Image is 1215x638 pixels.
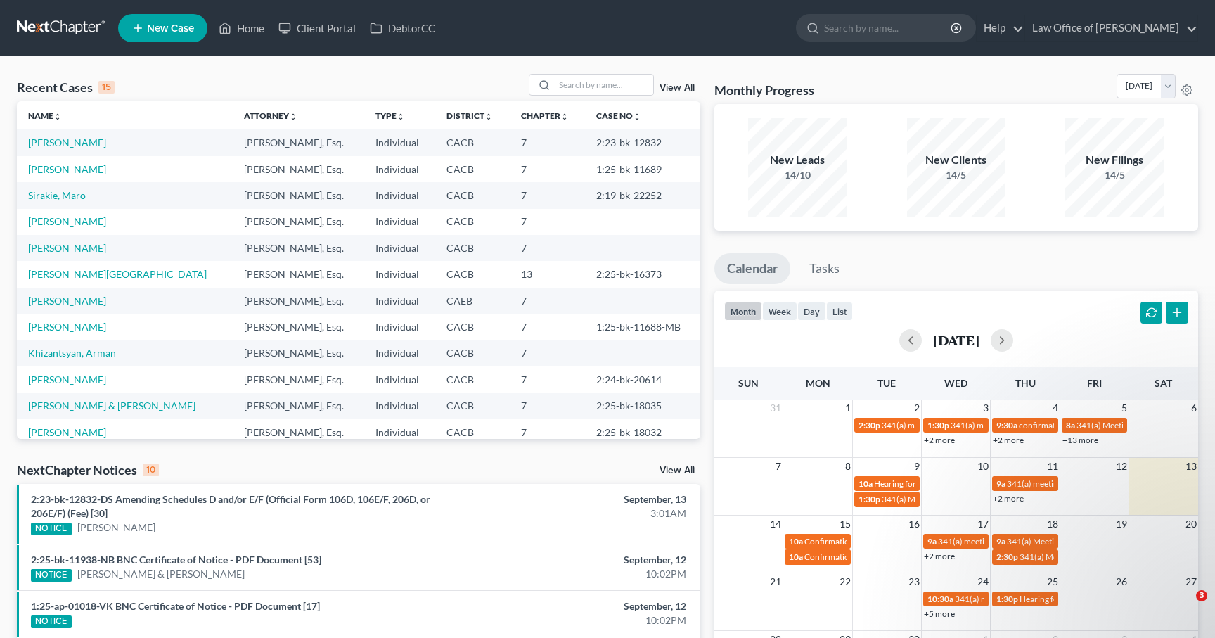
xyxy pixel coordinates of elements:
span: 10a [859,478,873,489]
button: month [724,302,762,321]
td: Individual [364,261,435,287]
h3: Monthly Progress [714,82,814,98]
span: 21 [769,573,783,590]
span: New Case [147,23,194,34]
i: unfold_more [289,113,297,121]
a: Law Office of [PERSON_NAME] [1025,15,1197,41]
div: September, 13 [477,492,686,506]
input: Search by name... [555,75,653,95]
a: [PERSON_NAME] [28,426,106,438]
a: [PERSON_NAME][GEOGRAPHIC_DATA] [28,268,207,280]
a: View All [660,466,695,476]
td: CACB [435,261,509,287]
span: 3 [982,400,990,416]
a: +5 more [924,608,955,619]
div: NOTICE [31,523,72,535]
td: Individual [364,182,435,208]
td: 7 [510,182,585,208]
a: [PERSON_NAME] [28,374,106,385]
span: 5 [1120,400,1129,416]
span: Tue [877,377,896,389]
i: unfold_more [560,113,569,121]
i: unfold_more [53,113,62,121]
a: [PERSON_NAME] & [PERSON_NAME] [77,567,245,581]
td: [PERSON_NAME], Esq. [233,340,364,366]
td: 2:25-bk-18035 [585,393,700,419]
div: NOTICE [31,569,72,582]
td: CACB [435,314,509,340]
a: 2:23-bk-12832-DS Amending Schedules D and/or E/F (Official Form 106D, 106E/F, 206D, or 206E/F) (F... [31,493,430,519]
td: [PERSON_NAME], Esq. [233,419,364,445]
span: confirmation hearing for [PERSON_NAME] [1019,420,1177,430]
td: 2:25-bk-18032 [585,419,700,445]
td: 7 [510,156,585,182]
i: unfold_more [397,113,405,121]
span: 341(a) meeting for [PERSON_NAME] [951,420,1086,430]
span: Confirmation hearing for [PERSON_NAME] [804,536,964,547]
td: Individual [364,419,435,445]
span: Thu [1015,377,1036,389]
span: Fri [1087,377,1102,389]
a: +2 more [924,435,955,445]
div: 14/5 [1065,168,1164,182]
span: 8a [1066,420,1075,430]
span: 13 [1184,458,1198,475]
i: unfold_more [633,113,641,121]
td: 7 [510,235,585,261]
span: 7 [774,458,783,475]
a: Calendar [714,253,790,284]
div: 14/5 [907,168,1005,182]
div: 10:02PM [477,567,686,581]
div: NOTICE [31,615,72,628]
div: 10:02PM [477,613,686,627]
span: 8 [844,458,852,475]
span: 9a [996,478,1005,489]
span: Confirmation hearing for [PERSON_NAME] [804,551,964,562]
span: 12 [1114,458,1129,475]
span: 341(a) meeting for [PERSON_NAME] [938,536,1074,547]
button: week [762,302,797,321]
a: +13 more [1062,435,1098,445]
a: Case Nounfold_more [596,110,641,121]
button: list [826,302,853,321]
a: Help [977,15,1024,41]
td: CACB [435,129,509,155]
span: Wed [944,377,967,389]
span: 10a [789,551,803,562]
a: Home [212,15,271,41]
span: 16 [907,516,921,532]
a: Tasks [797,253,852,284]
td: CACB [435,235,509,261]
td: [PERSON_NAME], Esq. [233,314,364,340]
a: DebtorCC [363,15,442,41]
div: September, 12 [477,553,686,567]
td: Individual [364,393,435,419]
span: 2:30p [859,420,880,430]
a: Khizantsyan, Arman [28,347,116,359]
td: 7 [510,340,585,366]
a: Attorneyunfold_more [244,110,297,121]
td: Individual [364,288,435,314]
span: 1 [844,400,852,416]
input: Search by name... [824,15,953,41]
td: [PERSON_NAME], Esq. [233,393,364,419]
td: [PERSON_NAME], Esq. [233,209,364,235]
a: [PERSON_NAME] [28,295,106,307]
div: 14/10 [748,168,847,182]
span: 10 [976,458,990,475]
td: 7 [510,366,585,393]
span: 1:30p [927,420,949,430]
td: [PERSON_NAME], Esq. [233,129,364,155]
div: NextChapter Notices [17,461,159,478]
td: CACB [435,209,509,235]
td: Individual [364,209,435,235]
span: 9 [913,458,921,475]
span: 11 [1046,458,1060,475]
td: 7 [510,419,585,445]
td: Individual [364,156,435,182]
td: Individual [364,129,435,155]
a: Chapterunfold_more [521,110,569,121]
a: [PERSON_NAME] [28,215,106,227]
td: CACB [435,156,509,182]
span: 1:30p [859,494,880,504]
